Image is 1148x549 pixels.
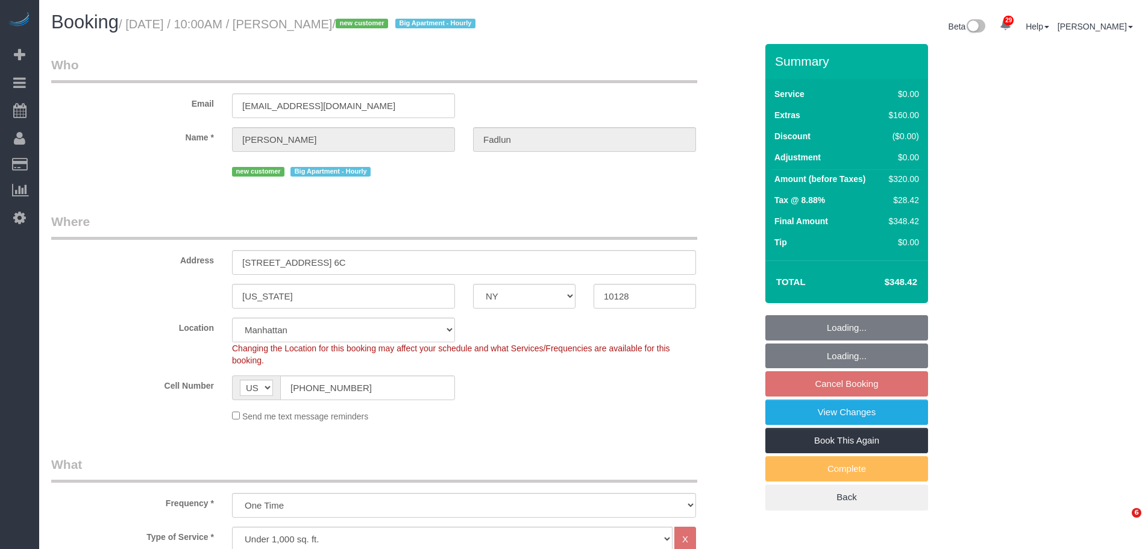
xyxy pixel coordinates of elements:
span: new customer [336,19,388,28]
label: Cell Number [42,375,223,392]
a: [PERSON_NAME] [1058,22,1133,31]
span: 29 [1003,16,1014,25]
label: Final Amount [774,215,828,227]
img: Automaid Logo [7,12,31,29]
div: $160.00 [884,109,919,121]
small: / [DATE] / 10:00AM / [PERSON_NAME] [119,17,479,31]
label: Name * [42,127,223,143]
div: $0.00 [884,88,919,100]
label: Frequency * [42,493,223,509]
label: Service [774,88,805,100]
span: 6 [1132,508,1141,518]
a: Back [765,485,928,510]
input: Cell Number [280,375,455,400]
a: Help [1026,22,1049,31]
a: Beta [949,22,986,31]
input: City [232,284,455,309]
input: Last Name [473,127,696,152]
legend: What [51,456,697,483]
label: Tax @ 8.88% [774,194,825,206]
label: Address [42,250,223,266]
a: Book This Again [765,428,928,453]
a: View Changes [765,400,928,425]
legend: Who [51,56,697,83]
div: $0.00 [884,151,919,163]
span: / [332,17,479,31]
h3: Summary [775,54,922,68]
label: Email [42,93,223,110]
div: $0.00 [884,236,919,248]
label: Location [42,318,223,334]
span: Big Apartment - Hourly [395,19,475,28]
div: $320.00 [884,173,919,185]
a: 29 [994,12,1017,39]
span: Send me text message reminders [242,412,368,421]
span: new customer [232,167,284,177]
img: New interface [965,19,985,35]
div: $28.42 [884,194,919,206]
label: Amount (before Taxes) [774,173,865,185]
span: Booking [51,11,119,33]
input: First Name [232,127,455,152]
label: Tip [774,236,787,248]
div: $348.42 [884,215,919,227]
span: Changing the Location for this booking may affect your schedule and what Services/Frequencies are... [232,344,670,365]
strong: Total [776,277,806,287]
label: Extras [774,109,800,121]
legend: Where [51,213,697,240]
iframe: Intercom live chat [1107,508,1136,537]
span: Big Apartment - Hourly [290,167,371,177]
h4: $348.42 [848,277,917,287]
input: Email [232,93,455,118]
div: ($0.00) [884,130,919,142]
label: Type of Service * [42,527,223,543]
label: Adjustment [774,151,821,163]
label: Discount [774,130,811,142]
input: Zip Code [594,284,696,309]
